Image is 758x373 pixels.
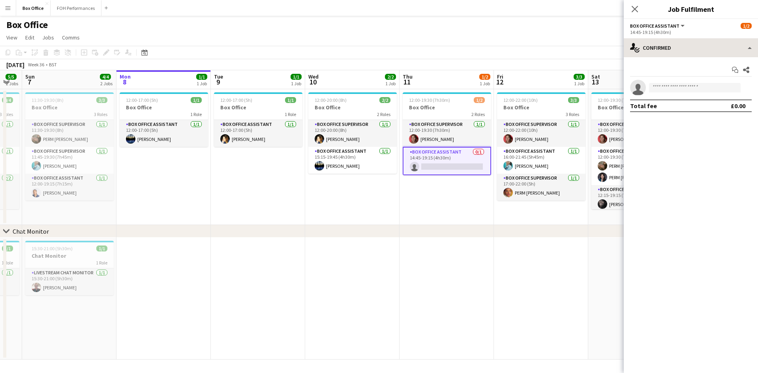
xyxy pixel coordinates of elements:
[591,104,680,111] h3: Box Office
[190,111,202,117] span: 1 Role
[120,73,131,80] span: Mon
[214,120,302,147] app-card-role: Box Office Assistant1/112:00-17:00 (5h)[PERSON_NAME]
[308,92,397,174] app-job-card: 12:00-20:00 (8h)2/2Box Office2 RolesBox Office Supervisor1/112:00-20:00 (8h)[PERSON_NAME]Box Offi...
[409,97,450,103] span: 12:00-19:30 (7h30m)
[308,120,397,147] app-card-role: Box Office Supervisor1/112:00-20:00 (8h)[PERSON_NAME]
[120,120,208,147] app-card-role: Box Office Assistant1/112:00-17:00 (5h)[PERSON_NAME]
[402,77,413,86] span: 11
[591,73,600,80] span: Sat
[630,102,657,110] div: Total fee
[62,34,80,41] span: Comms
[2,260,13,266] span: 1 Role
[403,92,491,175] app-job-card: 12:00-19:30 (7h30m)1/2Box Office2 RolesBox Office Supervisor1/112:00-19:30 (7h30m)[PERSON_NAME]Bo...
[566,111,579,117] span: 3 Roles
[25,252,114,259] h3: Chat Monitor
[59,32,83,43] a: Comms
[285,111,296,117] span: 1 Role
[497,104,585,111] h3: Box Office
[214,104,302,111] h3: Box Office
[25,104,114,111] h3: Box Office
[630,23,686,29] button: Box Office Assistant
[126,97,158,103] span: 12:00-17:00 (5h)
[42,34,54,41] span: Jobs
[598,97,639,103] span: 12:00-19:30 (7h30m)
[741,23,752,29] span: 1/2
[13,227,49,235] div: Chat Monitor
[385,81,396,86] div: 1 Job
[624,4,758,14] h3: Job Fulfilment
[26,62,46,67] span: Week 36
[574,81,584,86] div: 1 Job
[591,92,680,209] app-job-card: 12:00-19:30 (7h30m)4/4Box Office3 RolesBox Office Supervisor1/112:00-19:30 (7h30m)[PERSON_NAME]Bo...
[214,92,302,147] div: 12:00-17:00 (5h)1/1Box Office1 RoleBox Office Assistant1/112:00-17:00 (5h)[PERSON_NAME]
[25,147,114,174] app-card-role: Box Office Supervisor1/111:45-19:30 (7h45m)[PERSON_NAME]
[6,81,18,86] div: 2 Jobs
[197,81,207,86] div: 1 Job
[6,34,17,41] span: View
[25,241,114,295] div: 15:30-21:00 (5h30m)1/1Chat Monitor1 RoleLivestream Chat Monitor1/115:30-21:00 (5h30m)[PERSON_NAME]
[624,38,758,57] div: Confirmed
[32,246,73,251] span: 15:30-21:00 (5h30m)
[96,246,107,251] span: 1/1
[497,174,585,201] app-card-role: Box Office Supervisor1/117:00-22:00 (5h)PERM [PERSON_NAME]
[213,77,223,86] span: 9
[574,74,585,80] span: 3/3
[379,97,390,103] span: 2/2
[118,77,131,86] span: 8
[474,97,485,103] span: 1/2
[214,73,223,80] span: Tue
[220,97,252,103] span: 12:00-17:00 (5h)
[308,73,319,80] span: Wed
[25,92,114,201] app-job-card: 11:30-19:30 (8h)3/3Box Office3 RolesBox Office Supervisor1/111:30-19:30 (8h)PERM [PERSON_NAME]Box...
[403,120,491,147] app-card-role: Box Office Supervisor1/112:00-19:30 (7h30m)[PERSON_NAME]
[497,120,585,147] app-card-role: Box Office Supervisor1/112:00-22:00 (10h)[PERSON_NAME]
[497,147,585,174] app-card-role: Box Office Assistant1/116:00-21:45 (5h45m)[PERSON_NAME]
[39,32,57,43] a: Jobs
[385,74,396,80] span: 2/2
[3,32,21,43] a: View
[471,111,485,117] span: 2 Roles
[291,74,302,80] span: 1/1
[6,19,48,31] h1: Box Office
[591,120,680,147] app-card-role: Box Office Supervisor1/112:00-19:30 (7h30m)[PERSON_NAME]
[307,77,319,86] span: 10
[497,73,503,80] span: Fri
[49,62,57,67] div: BST
[51,0,101,16] button: FOH Performances
[94,111,107,117] span: 3 Roles
[497,92,585,201] app-job-card: 12:00-22:00 (10h)3/3Box Office3 RolesBox Office Supervisor1/112:00-22:00 (10h)[PERSON_NAME]Box Of...
[731,102,745,110] div: £0.00
[591,147,680,185] app-card-role: Box Office Supervisor2/212:00-19:30 (7h30m)PERM [PERSON_NAME]PERM [PERSON_NAME]
[25,34,34,41] span: Edit
[22,32,38,43] a: Edit
[377,111,390,117] span: 2 Roles
[2,97,13,103] span: 4/4
[630,23,679,29] span: Box Office Assistant
[25,174,114,201] app-card-role: Box Office Assistant1/112:00-19:15 (7h15m)[PERSON_NAME]
[403,104,491,111] h3: Box Office
[100,74,111,80] span: 4/4
[590,77,600,86] span: 13
[24,77,35,86] span: 7
[308,147,397,174] app-card-role: Box Office Assistant1/115:15-19:45 (4h30m)[PERSON_NAME]
[496,77,503,86] span: 12
[16,0,51,16] button: Box Office
[191,97,202,103] span: 1/1
[100,81,113,86] div: 2 Jobs
[503,97,538,103] span: 12:00-22:00 (10h)
[479,74,490,80] span: 1/2
[120,92,208,147] app-job-card: 12:00-17:00 (5h)1/1Box Office1 RoleBox Office Assistant1/112:00-17:00 (5h)[PERSON_NAME]
[568,97,579,103] span: 3/3
[6,74,17,80] span: 5/5
[315,97,347,103] span: 12:00-20:00 (8h)
[630,29,752,35] div: 14:45-19:15 (4h30m)
[196,74,207,80] span: 1/1
[403,73,413,80] span: Thu
[285,97,296,103] span: 1/1
[403,147,491,175] app-card-role: Box Office Assistant0/114:45-19:15 (4h30m)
